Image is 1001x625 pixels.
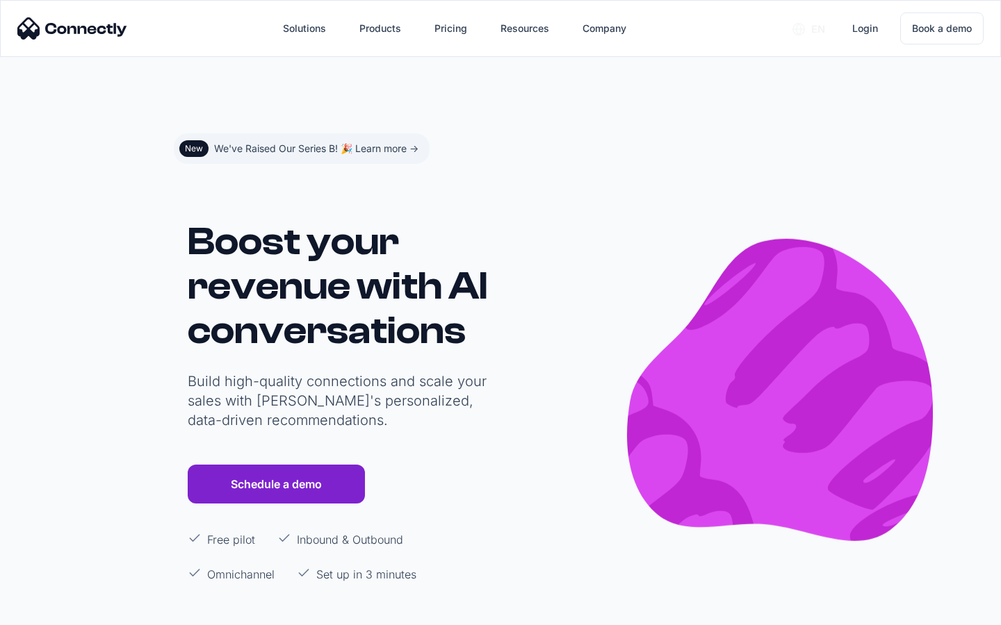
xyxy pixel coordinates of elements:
p: Build high-quality connections and scale your sales with [PERSON_NAME]'s personalized, data-drive... [188,372,494,430]
div: We've Raised Our Series B! 🎉 Learn more -> [214,139,418,158]
a: Book a demo [900,12,984,44]
div: Products [348,12,412,45]
div: Login [852,19,878,38]
div: Resources [500,19,549,38]
div: en [811,19,825,39]
div: Resources [489,12,560,45]
div: New [185,143,203,154]
p: Free pilot [207,531,255,548]
a: Login [841,12,889,45]
a: Pricing [423,12,478,45]
div: Solutions [283,19,326,38]
div: Solutions [272,12,337,45]
a: Schedule a demo [188,465,365,503]
div: Pricing [434,19,467,38]
div: Company [583,19,626,38]
div: Company [571,12,637,45]
aside: Language selected: English [14,599,83,620]
img: Connectly Logo [17,17,127,40]
h1: Boost your revenue with AI conversations [188,219,494,353]
div: Products [359,19,401,38]
p: Inbound & Outbound [297,531,403,548]
div: en [781,18,836,39]
ul: Language list [28,601,83,620]
p: Set up in 3 minutes [316,566,416,583]
p: Omnichannel [207,566,275,583]
a: NewWe've Raised Our Series B! 🎉 Learn more -> [174,133,430,164]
